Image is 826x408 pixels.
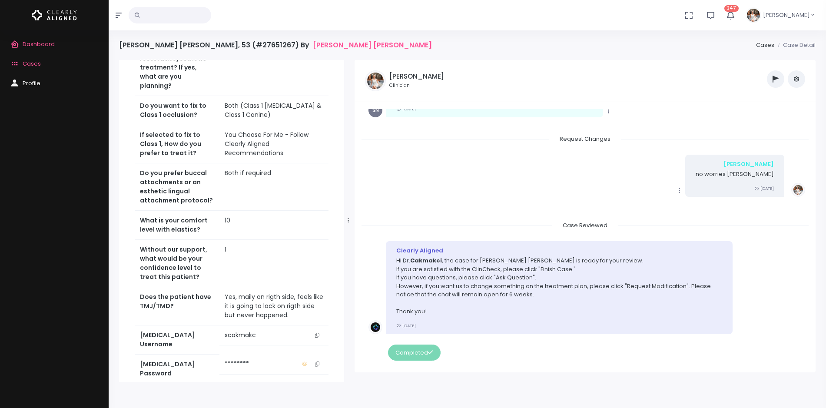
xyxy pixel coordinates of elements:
[119,60,344,382] div: scrollable content
[219,39,328,96] td: yes, new crown for 21
[389,82,444,89] small: Clinician
[746,7,761,23] img: Header Avatar
[389,73,444,80] h5: [PERSON_NAME]
[23,60,41,68] span: Cases
[135,96,219,125] th: Do you want to fix to Class 1 occlusion?
[219,287,328,325] td: Yes, maily on rigth side, feels like it is going to lock on rigth side but never happened.
[696,170,774,179] p: no worries [PERSON_NAME]
[410,256,442,265] b: Cakmakci
[368,103,382,117] span: SN
[219,96,328,125] td: Both (Class 1 [MEDICAL_DATA] & Class 1 Canine)
[219,163,328,210] td: Both if required
[756,41,774,49] a: Cases
[135,354,219,383] th: [MEDICAL_DATA] Password
[219,125,328,163] td: You Choose For Me - Follow Clearly Aligned Recommendations
[135,325,219,354] th: [MEDICAL_DATA] Username
[549,132,621,146] span: Request Changes
[219,239,328,287] td: 1
[135,239,219,287] th: Without our support, what would be your confidence level to treat this patient?
[219,325,328,345] td: scakmakc
[313,41,432,49] a: [PERSON_NAME] [PERSON_NAME]
[32,6,77,24] img: Logo Horizontal
[396,323,416,328] small: [DATE]
[135,163,219,210] th: Do you prefer buccal attachments or an esthetic lingual attachment protocol?
[724,5,739,12] span: 247
[119,41,432,49] h4: [PERSON_NAME] [PERSON_NAME], 53 (#27651267) By
[23,40,55,48] span: Dashboard
[362,109,809,363] div: scrollable content
[396,106,416,112] small: [DATE]
[396,246,722,255] div: Clearly Aligned
[696,160,774,169] div: [PERSON_NAME]
[763,11,810,20] span: [PERSON_NAME]
[135,125,219,163] th: If selected to fix to Class 1, How do you prefer to treat it?
[23,79,40,87] span: Profile
[135,210,219,239] th: What is your comfort level with elastics?
[135,287,219,325] th: Does the patient have TMJ/TMD?
[396,256,722,316] p: Hi Dr. , the case for [PERSON_NAME] [PERSON_NAME] is ready for your review. If you are satisfied ...
[774,41,816,50] li: Case Detail
[552,219,618,232] span: Case Reviewed
[219,210,328,239] td: 10
[754,186,774,191] small: [DATE]
[135,39,219,96] th: Are you planning any restorative/esthetic treatment? If yes, what are you planning?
